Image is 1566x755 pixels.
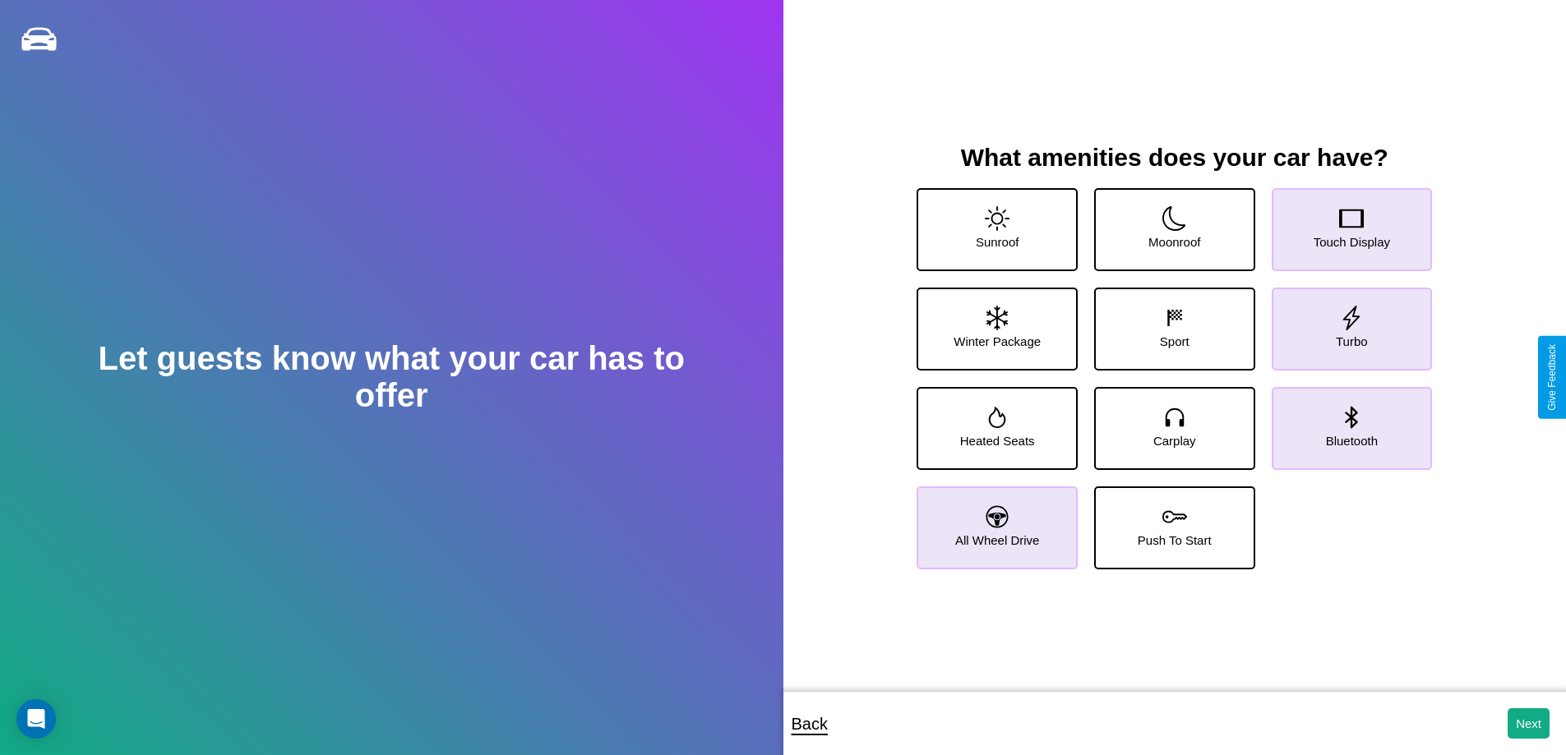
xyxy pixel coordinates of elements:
[1160,330,1190,352] p: Sport
[1546,344,1558,411] div: Give Feedback
[900,144,1448,172] h3: What amenities does your car have?
[1148,231,1200,253] p: Moonroof
[955,529,1040,551] p: All Wheel Drive
[16,699,56,739] div: Open Intercom Messenger
[1138,529,1212,551] p: Push To Start
[954,330,1041,352] p: Winter Package
[78,340,704,414] h2: Let guests know what your car has to offer
[960,430,1035,452] p: Heated Seats
[976,231,1019,253] p: Sunroof
[792,709,828,739] p: Back
[1326,430,1378,452] p: Bluetooth
[1508,708,1550,739] button: Next
[1336,330,1368,352] p: Turbo
[1314,231,1390,253] p: Touch Display
[1153,430,1196,452] p: Carplay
